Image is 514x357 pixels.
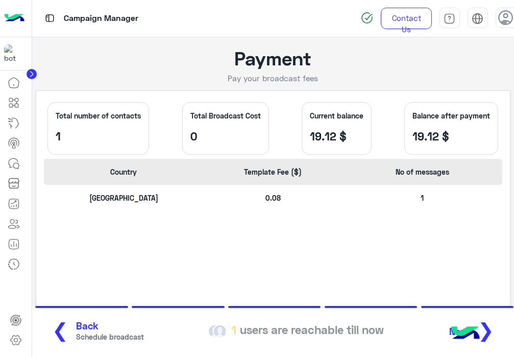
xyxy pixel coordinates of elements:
p: 0.08 [201,193,345,203]
img: tab [472,13,483,25]
button: Next❯ [446,318,505,346]
p: 1 [350,193,495,203]
img: tab [43,12,56,25]
img: hulul-logo.png [448,316,483,352]
button: ❮BackSchedule broadcast [41,318,147,346]
div: users are reachable till now [240,323,384,337]
p: [GEOGRAPHIC_DATA] [52,193,196,203]
div: Pay your broadcast fees [36,74,510,83]
p: Campaign Manager [64,12,138,26]
a: tab [439,8,460,29]
span: Template Fee ($) [201,166,345,177]
p: 0 [190,129,261,143]
span: Country [52,166,196,177]
span: Schedule broadcast [76,331,144,342]
div: Payment [36,46,510,69]
span: ❯ [478,318,494,341]
img: Logo [4,8,25,29]
span: ❮ [52,318,68,341]
p: Balance after payment [412,110,490,121]
span: No of messages [350,166,495,177]
img: 197426356791770 [4,44,22,63]
a: Contact Us [381,8,432,29]
p: 1 [56,129,141,143]
img: spinner [361,12,373,24]
span: Back [76,320,144,332]
p: 19.12 $ [310,129,363,143]
p: Total number of contacts [56,110,141,121]
img: users [209,324,227,339]
img: tab [444,13,455,25]
p: Total Broadcast Cost [190,110,261,121]
p: 19.12 $ [412,129,490,143]
div: 1 [231,323,236,337]
p: Current balance [310,110,363,121]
